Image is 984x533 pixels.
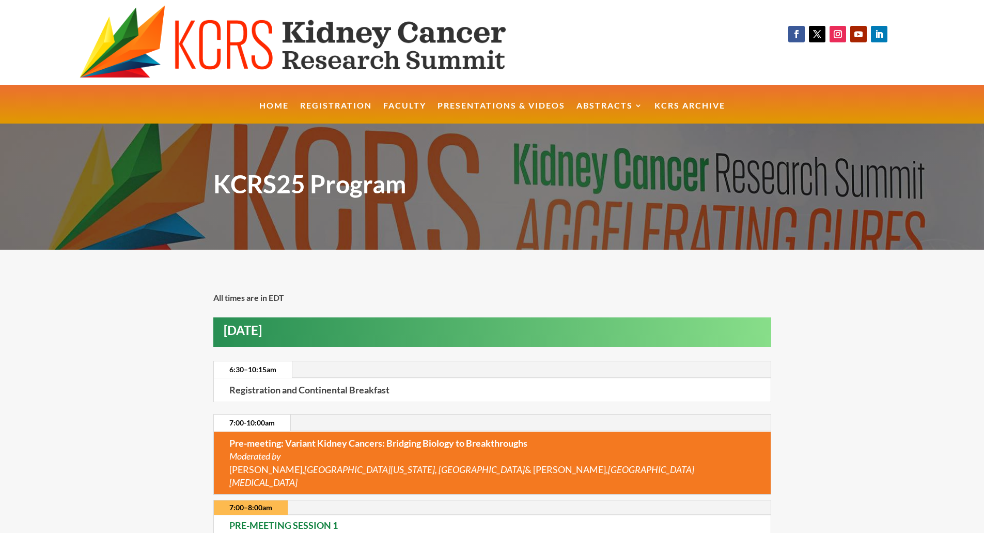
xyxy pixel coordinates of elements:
a: Abstracts [576,102,643,124]
a: Home [259,102,289,124]
a: 7:00-10:00am [214,415,290,431]
p: [PERSON_NAME], & [PERSON_NAME], [229,437,755,489]
h1: KCRS25 Program [213,165,771,208]
em: [GEOGRAPHIC_DATA][MEDICAL_DATA] [229,464,694,488]
a: Follow on Instagram [830,26,846,42]
a: Follow on Facebook [788,26,805,42]
a: Follow on LinkedIn [871,26,887,42]
a: 7:00–8:00am [214,500,288,515]
h2: [DATE] [224,324,771,342]
p: All times are in EDT [213,292,771,304]
em: Moderated by [229,450,281,462]
strong: Registration and Continental Breakfast [229,384,389,395]
a: Follow on Youtube [850,26,867,42]
a: Faculty [383,102,426,124]
a: 6:30–10:15am [214,361,292,378]
a: Presentations & Videos [438,102,565,124]
img: KCRS generic logo wide [80,5,558,80]
a: Registration [300,102,372,124]
strong: Pre-meeting: Variant Kidney Cancers: Bridging Biology to Breakthroughs [229,437,527,449]
a: Follow on X [809,26,825,42]
a: KCRS Archive [654,102,725,124]
strong: PRE-MEETING SESSION 1 [229,520,338,531]
em: [GEOGRAPHIC_DATA][US_STATE], [GEOGRAPHIC_DATA] [304,464,525,475]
